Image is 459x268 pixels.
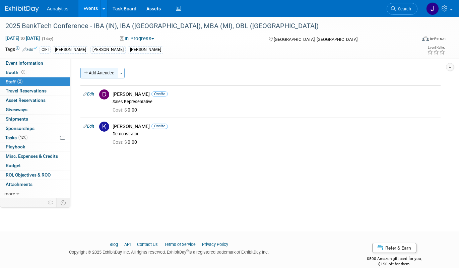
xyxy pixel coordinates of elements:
span: Cost: $ [113,107,128,113]
span: Event Information [6,60,43,66]
a: Terms of Service [164,242,196,247]
span: Shipments [6,116,28,122]
a: Privacy Policy [202,242,228,247]
a: Sponsorships [0,124,70,133]
span: [DATE] [DATE] [5,35,40,41]
span: | [119,242,123,247]
div: CIFI [40,46,51,53]
div: $150 off for them. [343,261,446,267]
div: [PERSON_NAME] [90,46,126,53]
span: to [19,36,26,41]
a: Playbook [0,142,70,151]
div: Demonstrator [113,131,438,137]
td: Toggle Event Tabs [57,198,70,207]
div: Event Rating [427,46,445,49]
img: K.jpg [99,122,109,132]
div: $500 Amazon gift card for you, [343,252,446,267]
div: Sales Representative [113,99,438,105]
span: Budget [6,163,21,168]
a: Edit [22,47,34,52]
span: Giveaways [6,107,27,112]
a: API [124,242,131,247]
a: Misc. Expenses & Credits [0,152,70,161]
img: ExhibitDay [5,6,39,12]
a: more [0,189,70,198]
div: Event Format [381,35,446,45]
span: Onsite [151,124,168,129]
span: Asset Reservations [6,97,46,103]
a: Asset Reservations [0,96,70,105]
span: Tasks [5,135,27,140]
span: Aunalytics [47,6,68,11]
span: 0.00 [113,139,140,145]
a: Event Information [0,59,70,68]
div: [PERSON_NAME] [113,123,438,130]
button: In Progress [118,35,157,42]
span: ROI, Objectives & ROO [6,172,51,178]
button: Add Attendee [80,68,118,78]
span: Cost: $ [113,139,128,145]
div: [PERSON_NAME] [128,46,163,53]
span: | [132,242,136,247]
span: Booth [6,70,26,75]
span: Staff [6,79,22,84]
span: | [197,242,201,247]
a: Staff2 [0,77,70,86]
td: Tags [5,46,34,54]
a: Contact Us [137,242,158,247]
span: [GEOGRAPHIC_DATA], [GEOGRAPHIC_DATA] [274,37,357,42]
a: Giveaways [0,105,70,114]
span: Playbook [6,144,25,149]
span: Onsite [151,91,168,96]
a: Booth [0,68,70,77]
a: Refer & Earn [372,243,416,253]
td: Personalize Event Tab Strip [45,198,57,207]
div: Copyright © 2025 ExhibitDay, Inc. All rights reserved. ExhibitDay is a registered trademark of Ex... [5,248,333,255]
span: Misc. Expenses & Credits [6,153,58,159]
span: 2 [17,79,22,84]
span: Search [396,6,411,11]
a: Edit [83,124,94,129]
a: ROI, Objectives & ROO [0,171,70,180]
img: Format-Inperson.png [422,36,429,41]
div: 2025 BankTech Conference - IBA (IN), IBA ([GEOGRAPHIC_DATA]), MBA (MI), OBL ([GEOGRAPHIC_DATA]) [3,20,408,32]
div: [PERSON_NAME] [53,46,88,53]
a: Travel Reservations [0,86,70,95]
a: Edit [83,92,94,96]
span: 12% [18,135,27,140]
span: Attachments [6,182,32,187]
a: Blog [110,242,118,247]
a: Attachments [0,180,70,189]
a: Shipments [0,115,70,124]
sup: ® [186,249,189,253]
img: Julie Grisanti-Cieslak [426,2,439,15]
span: Booth not reserved yet [20,70,26,75]
a: Tasks12% [0,133,70,142]
a: Budget [0,161,70,170]
span: (1 day) [41,37,53,41]
span: 0.00 [113,107,140,113]
span: Sponsorships [6,126,35,131]
span: more [4,191,15,196]
div: In-Person [430,36,446,41]
img: D.jpg [99,89,109,99]
a: Search [387,3,417,15]
span: | [159,242,163,247]
span: Travel Reservations [6,88,47,93]
div: [PERSON_NAME] [113,91,438,97]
